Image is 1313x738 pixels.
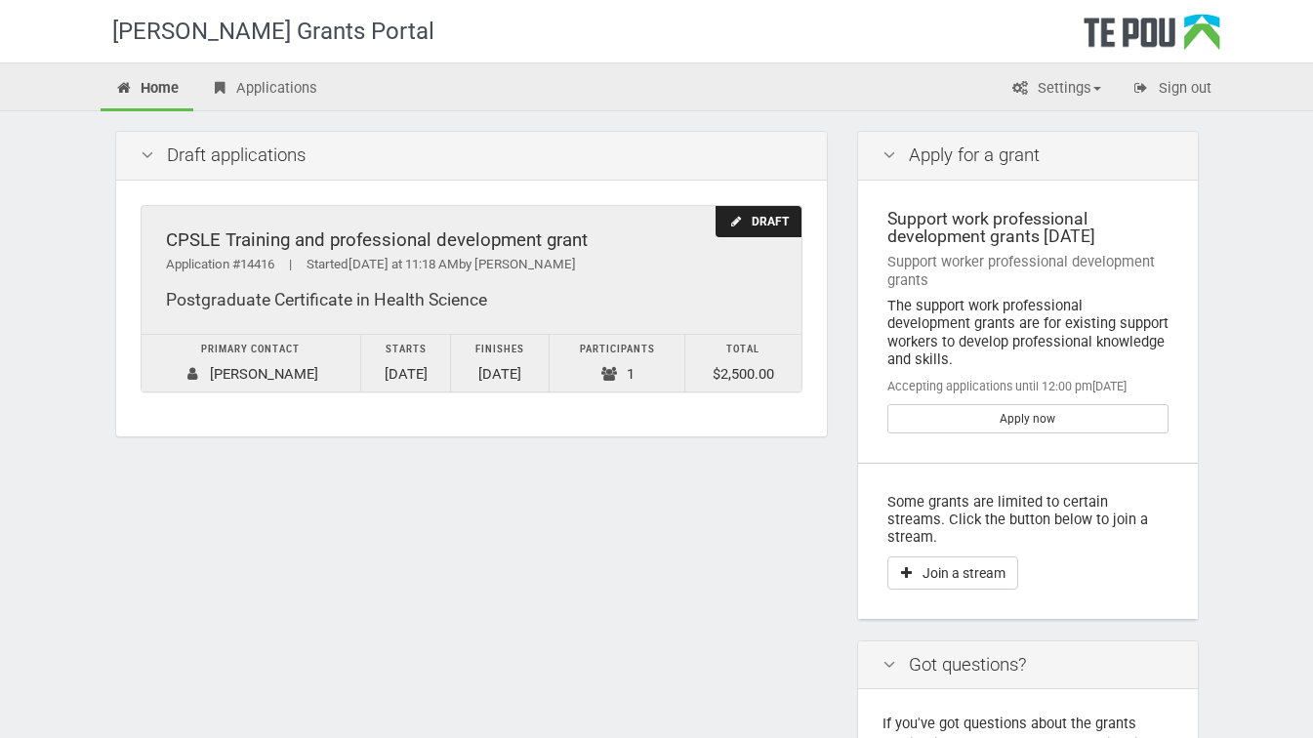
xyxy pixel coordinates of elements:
div: Draft applications [116,132,827,181]
button: Join a stream [887,556,1018,590]
span: | [274,257,307,271]
td: [DATE] [360,335,450,392]
div: Application #14416 Started by [PERSON_NAME] [166,255,777,275]
a: Settings [997,68,1116,111]
p: Some grants are limited to certain streams. Click the button below to join a stream. [887,493,1169,547]
div: Postgraduate Certificate in Health Science [166,290,777,310]
div: Support work professional development grants [DATE] [887,210,1169,246]
div: Draft [716,206,800,238]
td: [DATE] [451,335,550,392]
div: Finishes [461,340,539,360]
a: Applications [195,68,332,111]
div: Support worker professional development grants [887,253,1169,289]
a: Apply now [887,404,1169,433]
div: Starts [371,340,440,360]
div: Te Pou Logo [1084,14,1220,62]
a: Sign out [1118,68,1226,111]
div: CPSLE Training and professional development grant [166,230,777,251]
div: Participants [559,340,675,360]
span: [DATE] at 11:18 AM [349,257,459,271]
td: [PERSON_NAME] [142,335,361,392]
td: 1 [550,335,685,392]
div: Accepting applications until 12:00 pm[DATE] [887,378,1169,395]
a: Home [101,68,194,111]
div: Got questions? [858,641,1198,690]
td: $2,500.00 [685,335,801,392]
div: Total [695,340,791,360]
div: Primary contact [151,340,350,360]
div: The support work professional development grants are for existing support workers to develop prof... [887,297,1169,368]
div: Apply for a grant [858,132,1198,181]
